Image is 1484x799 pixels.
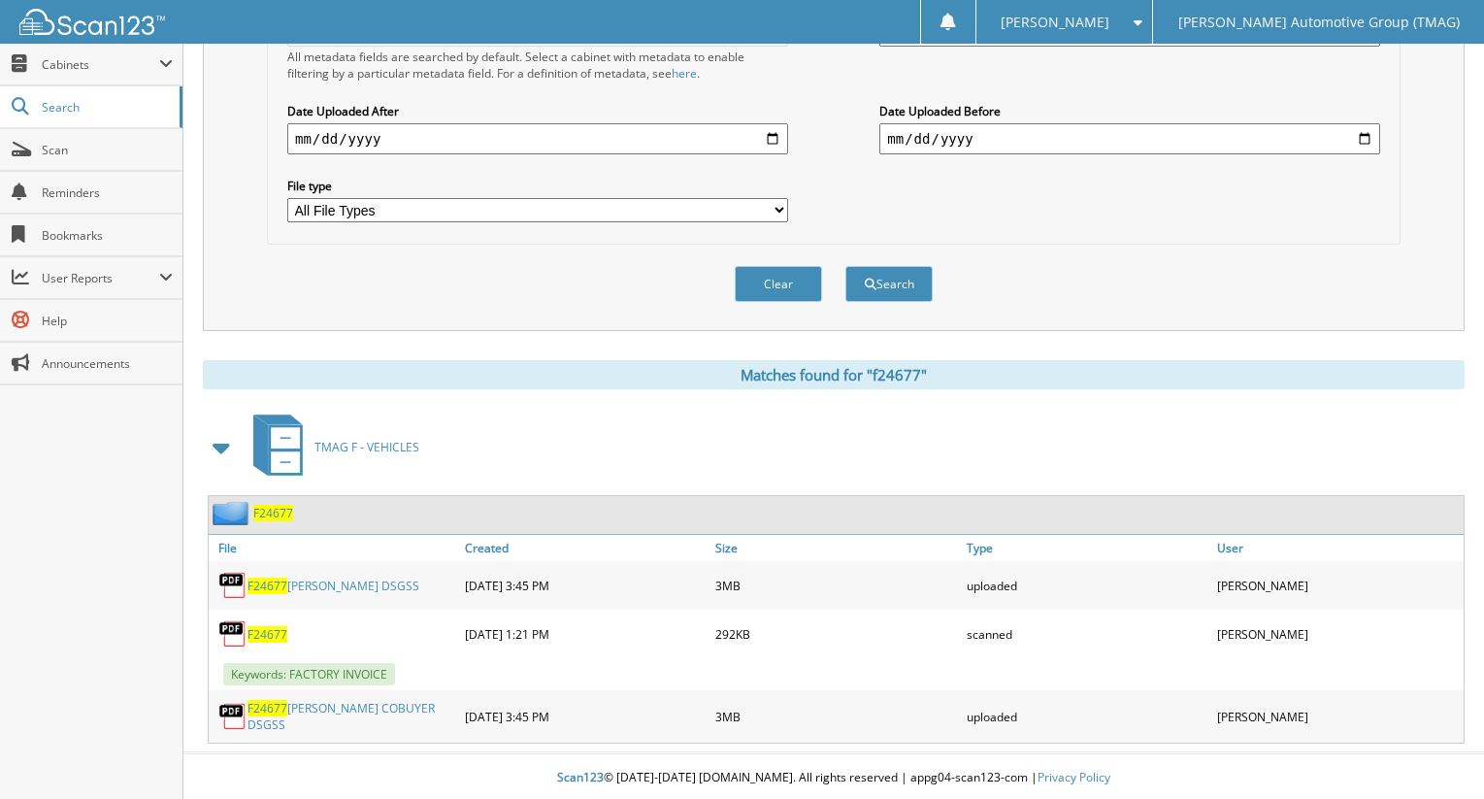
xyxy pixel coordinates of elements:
button: Search [845,266,933,302]
label: Date Uploaded After [287,103,788,119]
div: [DATE] 3:45 PM [460,695,711,738]
img: PDF.png [218,571,247,600]
span: Scan123 [557,769,604,785]
div: [DATE] 1:21 PM [460,615,711,653]
div: uploaded [962,566,1213,605]
span: Bookmarks [42,227,173,244]
a: F24677[PERSON_NAME] COBUYER DSGSS [247,700,455,733]
a: Created [460,535,711,561]
a: TMAG F - VEHICLES [242,409,419,485]
label: Date Uploaded Before [879,103,1380,119]
span: Keywords: FACTORY INVOICE [223,663,395,685]
div: [DATE] 3:45 PM [460,566,711,605]
span: Scan [42,142,173,158]
img: scan123-logo-white.svg [19,9,165,35]
span: User Reports [42,270,159,286]
a: F24677 [247,626,287,643]
div: [PERSON_NAME] [1212,615,1464,653]
a: F24677[PERSON_NAME] DSGSS [247,578,419,594]
div: [PERSON_NAME] [1212,695,1464,738]
span: Help [42,313,173,329]
span: [PERSON_NAME] [1001,17,1109,28]
img: PDF.png [218,619,247,649]
div: 292KB [710,615,962,653]
input: start [287,123,788,154]
div: 3MB [710,566,962,605]
a: Privacy Policy [1038,769,1110,785]
span: TMAG F - VEHICLES [314,439,419,455]
img: PDF.png [218,702,247,731]
a: User [1212,535,1464,561]
span: Announcements [42,355,173,372]
div: 3MB [710,695,962,738]
span: Reminders [42,184,173,201]
span: Cabinets [42,56,159,73]
div: [PERSON_NAME] [1212,566,1464,605]
a: Type [962,535,1213,561]
span: F24677 [247,700,287,716]
div: scanned [962,615,1213,653]
span: Search [42,99,170,116]
label: File type [287,178,788,194]
iframe: Chat Widget [1387,706,1484,799]
div: Matches found for "f24677" [203,360,1465,389]
input: end [879,123,1380,154]
div: uploaded [962,695,1213,738]
a: File [209,535,460,561]
span: F24677 [247,578,287,594]
span: [PERSON_NAME] Automotive Group (TMAG) [1178,17,1460,28]
div: All metadata fields are searched by default. Select a cabinet with metadata to enable filtering b... [287,49,788,82]
a: F24677 [253,505,293,521]
button: Clear [735,266,822,302]
a: Size [710,535,962,561]
img: folder2.png [213,501,253,525]
a: here [672,65,697,82]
